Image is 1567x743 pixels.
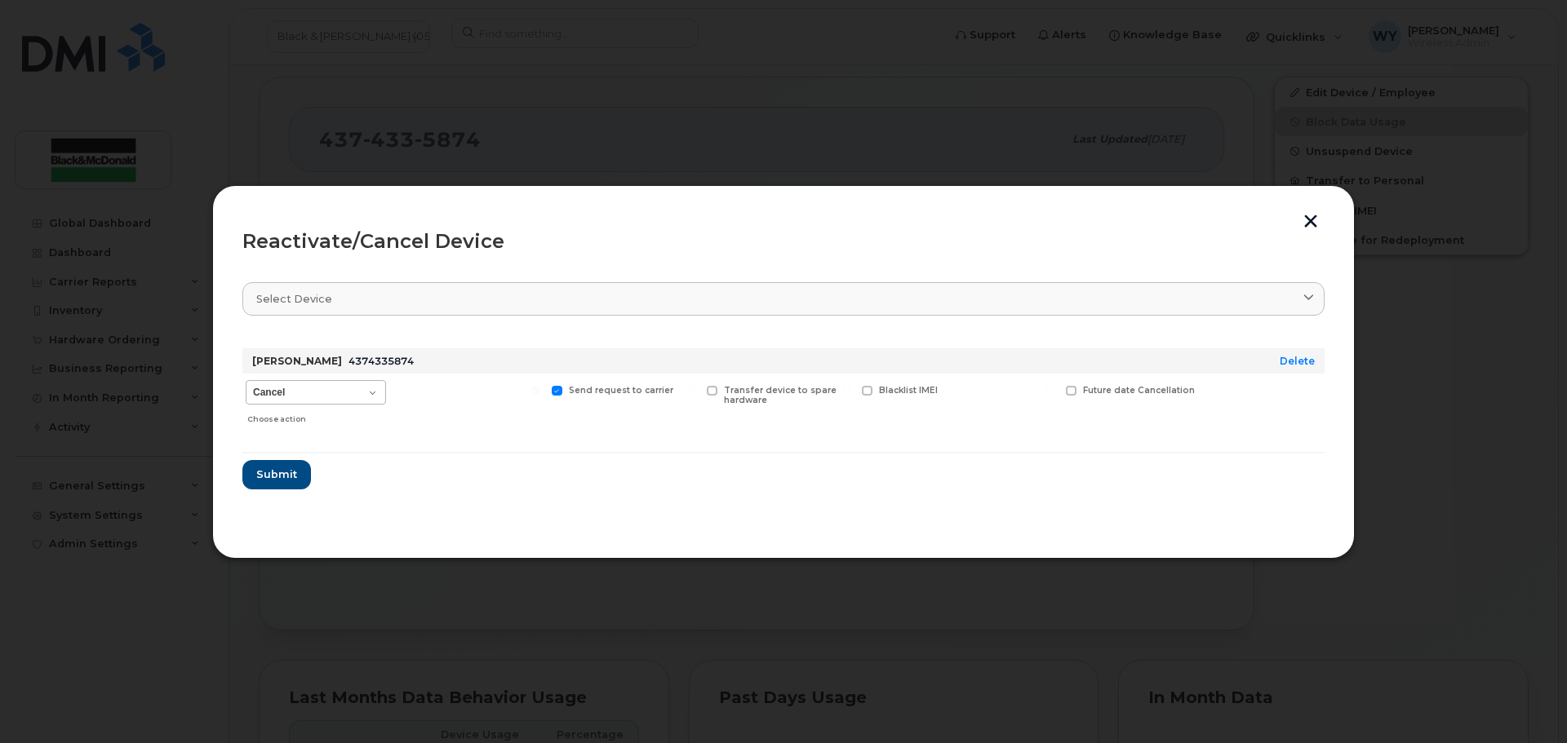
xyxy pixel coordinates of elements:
[247,406,386,426] div: Choose action
[879,385,938,396] span: Blacklist IMEI
[569,385,673,396] span: Send request to carrier
[256,291,332,307] span: Select device
[348,355,414,367] span: 4374335874
[1046,386,1054,394] input: Future date Cancellation
[242,460,311,489] button: Submit
[687,386,695,394] input: Transfer device to spare hardware
[532,386,540,394] input: Send request to carrier
[252,355,342,367] strong: [PERSON_NAME]
[242,232,1325,251] div: Reactivate/Cancel Device
[842,386,850,394] input: Blacklist IMEI
[1083,385,1195,396] span: Future date Cancellation
[724,385,837,406] span: Transfer device to spare hardware
[242,282,1325,316] a: Select device
[1280,355,1315,367] a: Delete
[256,467,297,482] span: Submit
